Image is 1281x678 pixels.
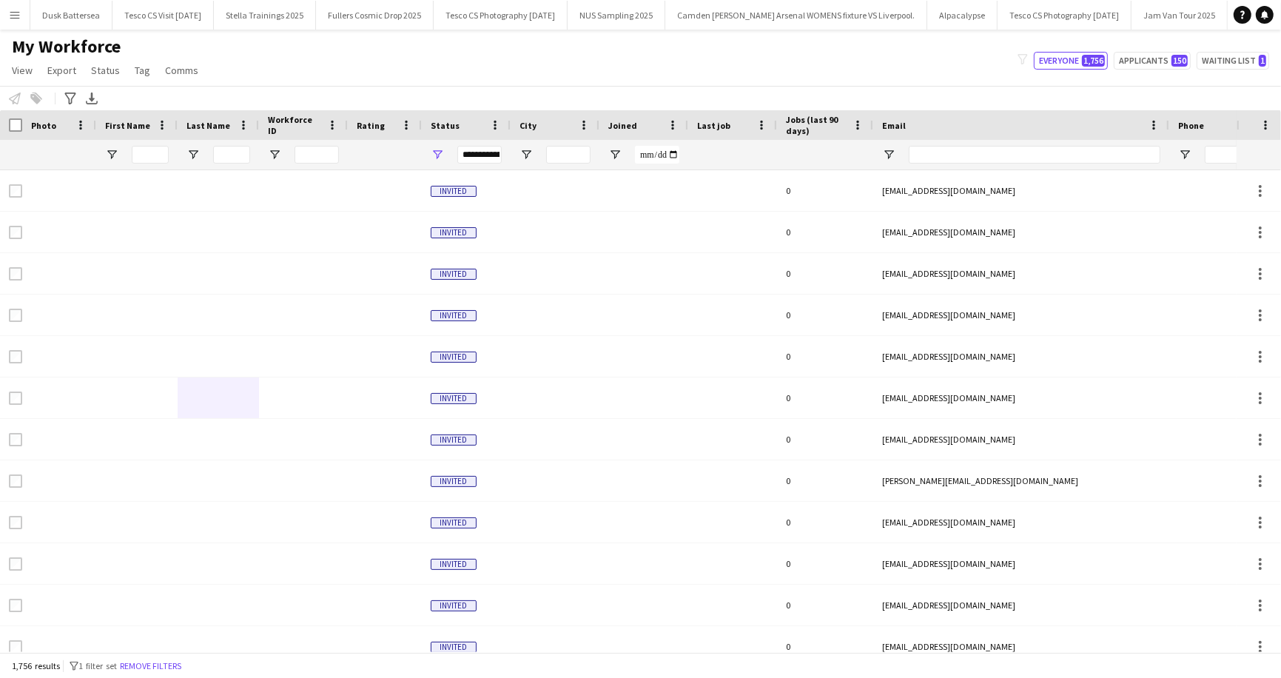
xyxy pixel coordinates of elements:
[873,253,1169,294] div: [EMAIL_ADDRESS][DOMAIN_NAME]
[873,502,1169,543] div: [EMAIL_ADDRESS][DOMAIN_NAME]
[777,170,873,211] div: 0
[777,377,873,418] div: 0
[132,146,169,164] input: First Name Filter Input
[1178,120,1204,131] span: Phone
[85,61,126,80] a: Status
[873,212,1169,252] div: [EMAIL_ADDRESS][DOMAIN_NAME]
[9,516,22,529] input: Row Selection is disabled for this row (unchecked)
[873,626,1169,667] div: [EMAIL_ADDRESS][DOMAIN_NAME]
[431,559,477,570] span: Invited
[1171,55,1188,67] span: 150
[777,295,873,335] div: 0
[135,64,150,77] span: Tag
[873,336,1169,377] div: [EMAIL_ADDRESS][DOMAIN_NAME]
[268,114,321,136] span: Workforce ID
[431,186,477,197] span: Invited
[1197,52,1269,70] button: Waiting list1
[927,1,998,30] button: Alpacalypse
[9,474,22,488] input: Row Selection is disabled for this row (unchecked)
[777,419,873,460] div: 0
[431,352,477,363] span: Invited
[431,269,477,280] span: Invited
[431,517,477,528] span: Invited
[91,64,120,77] span: Status
[316,1,434,30] button: Fullers Cosmic Drop 2025
[1259,55,1266,67] span: 1
[9,184,22,198] input: Row Selection is disabled for this row (unchecked)
[9,226,22,239] input: Row Selection is disabled for this row (unchecked)
[998,1,1132,30] button: Tesco CS Photography [DATE]
[777,212,873,252] div: 0
[873,295,1169,335] div: [EMAIL_ADDRESS][DOMAIN_NAME]
[112,1,214,30] button: Tesco CS Visit [DATE]
[520,120,537,131] span: City
[909,146,1160,164] input: Email Filter Input
[608,120,637,131] span: Joined
[882,148,895,161] button: Open Filter Menu
[12,64,33,77] span: View
[9,640,22,654] input: Row Selection is disabled for this row (unchecked)
[165,64,198,77] span: Comms
[520,148,533,161] button: Open Filter Menu
[873,543,1169,584] div: [EMAIL_ADDRESS][DOMAIN_NAME]
[105,120,150,131] span: First Name
[777,336,873,377] div: 0
[213,146,250,164] input: Last Name Filter Input
[608,148,622,161] button: Open Filter Menu
[873,170,1169,211] div: [EMAIL_ADDRESS][DOMAIN_NAME]
[268,148,281,161] button: Open Filter Menu
[431,393,477,404] span: Invited
[12,36,121,58] span: My Workforce
[777,626,873,667] div: 0
[546,146,591,164] input: City Filter Input
[873,419,1169,460] div: [EMAIL_ADDRESS][DOMAIN_NAME]
[357,120,385,131] span: Rating
[568,1,665,30] button: NUS Sampling 2025
[777,460,873,501] div: 0
[83,90,101,107] app-action-btn: Export XLSX
[434,1,568,30] button: Tesco CS Photography [DATE]
[6,61,38,80] a: View
[47,64,76,77] span: Export
[873,377,1169,418] div: [EMAIL_ADDRESS][DOMAIN_NAME]
[159,61,204,80] a: Comms
[777,543,873,584] div: 0
[129,61,156,80] a: Tag
[61,90,79,107] app-action-btn: Advanced filters
[777,502,873,543] div: 0
[697,120,730,131] span: Last job
[431,148,444,161] button: Open Filter Menu
[105,148,118,161] button: Open Filter Menu
[186,148,200,161] button: Open Filter Menu
[1082,55,1105,67] span: 1,756
[117,658,184,674] button: Remove filters
[635,146,679,164] input: Joined Filter Input
[873,460,1169,501] div: [PERSON_NAME][EMAIL_ADDRESS][DOMAIN_NAME]
[186,120,230,131] span: Last Name
[882,120,906,131] span: Email
[31,120,56,131] span: Photo
[431,600,477,611] span: Invited
[41,61,82,80] a: Export
[431,434,477,446] span: Invited
[1114,52,1191,70] button: Applicants150
[9,392,22,405] input: Row Selection is disabled for this row (unchecked)
[431,310,477,321] span: Invited
[78,660,117,671] span: 1 filter set
[30,1,112,30] button: Dusk Battersea
[9,309,22,322] input: Row Selection is disabled for this row (unchecked)
[1034,52,1108,70] button: Everyone1,756
[214,1,316,30] button: Stella Trainings 2025
[431,642,477,653] span: Invited
[295,146,339,164] input: Workforce ID Filter Input
[431,120,460,131] span: Status
[9,350,22,363] input: Row Selection is disabled for this row (unchecked)
[9,267,22,281] input: Row Selection is disabled for this row (unchecked)
[1178,148,1191,161] button: Open Filter Menu
[777,253,873,294] div: 0
[9,433,22,446] input: Row Selection is disabled for this row (unchecked)
[9,599,22,612] input: Row Selection is disabled for this row (unchecked)
[777,585,873,625] div: 0
[1132,1,1228,30] button: Jam Van Tour 2025
[873,585,1169,625] div: [EMAIL_ADDRESS][DOMAIN_NAME]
